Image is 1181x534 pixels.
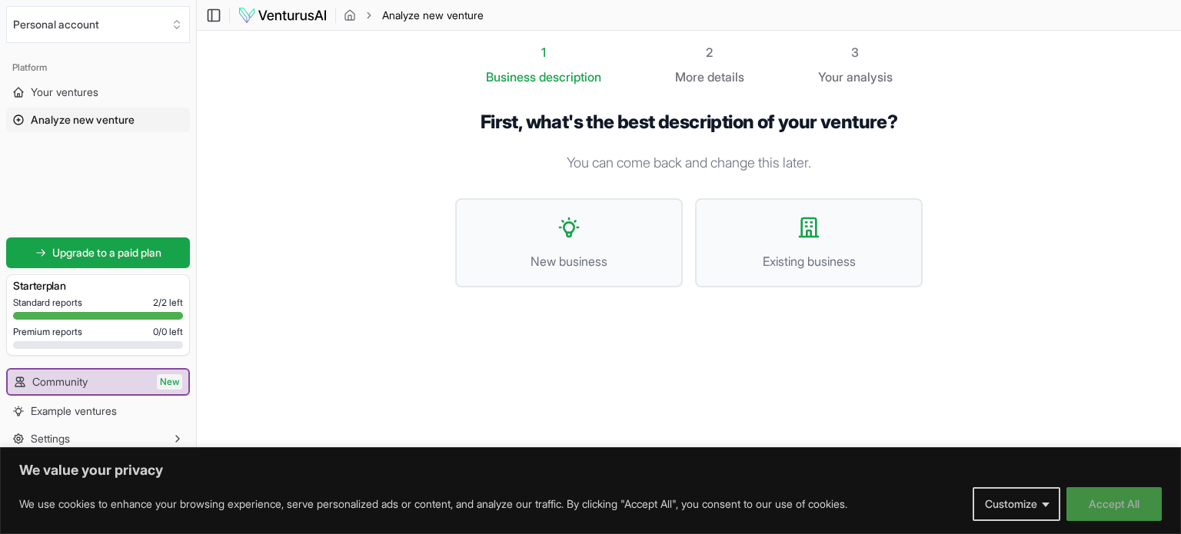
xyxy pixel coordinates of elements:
[675,43,744,61] div: 2
[486,43,601,61] div: 1
[455,111,923,134] h1: First, what's the best description of your venture?
[675,68,704,86] span: More
[973,487,1060,521] button: Customize
[344,8,484,23] nav: breadcrumb
[712,252,906,270] span: Existing business
[695,198,923,287] button: Existing business
[31,403,117,419] span: Example ventures
[13,278,183,294] h3: Starter plan
[19,495,847,513] p: We use cookies to enhance your browsing experience, serve personalized ads or content, and analyz...
[6,80,190,104] a: Your ventures
[13,326,82,338] span: Premium reports
[455,152,923,174] p: You can come back and change this later.
[19,461,1162,479] p: We value your privacy
[472,252,666,270] span: New business
[382,8,484,23] span: Analyze new venture
[31,112,135,128] span: Analyze new venture
[6,55,190,80] div: Platform
[707,69,744,85] span: details
[153,326,183,338] span: 0 / 0 left
[31,431,70,446] span: Settings
[1066,487,1162,521] button: Accept All
[847,69,893,85] span: analysis
[539,69,601,85] span: description
[157,374,182,390] span: New
[6,426,190,451] button: Settings
[455,198,683,287] button: New business
[13,297,82,309] span: Standard reports
[6,108,190,132] a: Analyze new venture
[32,374,88,390] span: Community
[486,68,536,86] span: Business
[153,297,183,309] span: 2 / 2 left
[31,85,98,100] span: Your ventures
[8,370,188,394] a: CommunityNew
[52,245,161,260] span: Upgrade to a paid plan
[238,6,328,25] img: logo
[6,6,190,43] button: Select an organization
[818,43,893,61] div: 3
[818,68,843,86] span: Your
[6,399,190,423] a: Example ventures
[6,237,190,268] a: Upgrade to a paid plan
